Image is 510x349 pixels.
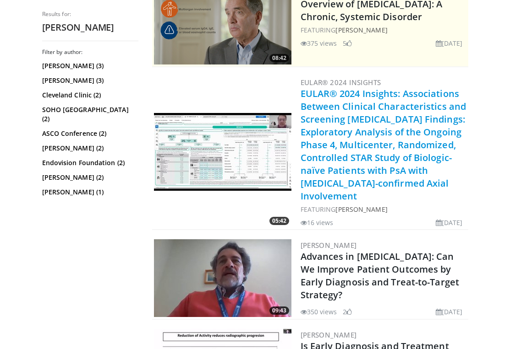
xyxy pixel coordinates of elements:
a: ASCO Conference (2) [42,129,136,138]
div: FEATURING [301,25,466,35]
a: [PERSON_NAME] [335,26,387,34]
li: 16 views [301,218,334,227]
a: 05:42 [154,113,291,191]
div: FEATURING [301,204,466,214]
li: 350 views [301,307,337,317]
a: [PERSON_NAME] [301,330,357,339]
span: 09:43 [269,306,289,315]
a: Endovision Foundation (2) [42,158,136,167]
span: 08:42 [269,54,289,62]
a: EULAR® 2024 Insights [301,78,381,87]
span: 05:42 [269,217,289,225]
a: 09:43 [154,239,291,317]
li: [DATE] [436,307,463,317]
a: Advances in [MEDICAL_DATA]: Can We Improve Patient Outcomes by Early Diagnosis and Treat-to-Targe... [301,250,460,301]
li: [DATE] [436,38,463,48]
a: Cleveland Clinic (2) [42,91,136,100]
img: b3c7e2c3-d3e1-4b7d-98e8-a5070b2d1038.300x170_q85_crop-smart_upscale.jpg [154,239,291,317]
a: [PERSON_NAME] (2) [42,173,136,182]
li: 375 views [301,38,337,48]
h3: Filter by author: [42,48,138,56]
li: 5 [343,38,352,48]
img: e2a23cdb-c4e9-45d8-81b3-2d1044f718a5.300x170_q85_crop-smart_upscale.jpg [154,113,291,191]
p: Results for: [42,11,138,18]
a: [PERSON_NAME] (2) [42,144,136,153]
a: [PERSON_NAME] [301,241,357,250]
a: [PERSON_NAME] (1) [42,188,136,197]
a: EULAR® 2024 Insights: Associations Between Clinical Characteristics and Screening [MEDICAL_DATA] ... [301,87,466,202]
a: [PERSON_NAME] (3) [42,76,136,85]
a: [PERSON_NAME] [335,205,387,214]
li: 2 [343,307,352,317]
h2: [PERSON_NAME] [42,21,138,33]
a: [PERSON_NAME] (3) [42,61,136,70]
li: [DATE] [436,218,463,227]
a: SOHO [GEOGRAPHIC_DATA] (2) [42,105,136,123]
